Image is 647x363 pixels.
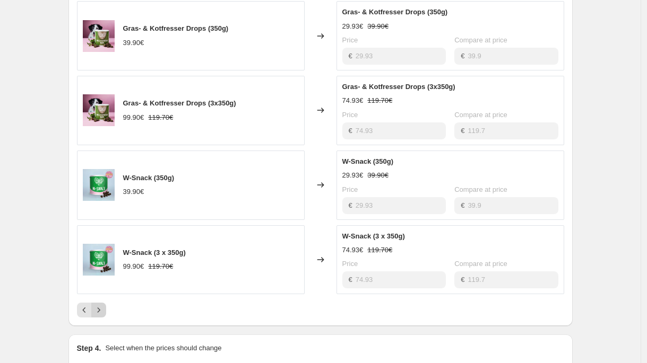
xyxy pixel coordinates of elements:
[83,244,115,276] img: w-snack_shopbild_80x.jpg
[454,36,507,44] span: Compare at price
[342,111,358,119] span: Price
[148,261,173,272] strike: 119.70€
[77,303,106,317] nav: Pagination
[123,112,144,123] div: 99.90€
[148,112,173,123] strike: 119.70€
[77,343,101,353] h2: Step 4.
[342,185,358,193] span: Price
[342,36,358,44] span: Price
[454,111,507,119] span: Compare at price
[123,249,186,256] span: W-Snack (3 x 350g)
[367,245,392,255] strike: 119.70€
[105,343,221,353] p: Select when the prices should change
[454,185,507,193] span: Compare at price
[461,201,464,209] span: €
[91,303,106,317] button: Next
[342,95,364,106] div: 74.93€
[123,187,144,197] div: 39.90€
[367,170,389,181] strike: 39.90€
[349,201,352,209] span: €
[123,174,175,182] span: W-Snack (350g)
[454,260,507,268] span: Compare at price
[123,261,144,272] div: 99.90€
[461,127,464,135] span: €
[349,127,352,135] span: €
[349,52,352,60] span: €
[77,303,92,317] button: Previous
[83,169,115,201] img: w-snack_shopbild_80x.jpg
[349,276,352,284] span: €
[342,21,364,32] div: 29.93€
[83,94,115,126] img: Gras-Kotfresser_1_80x.jpg
[342,8,448,16] span: Gras- & Kotfresser Drops (350g)
[342,245,364,255] div: 74.93€
[342,170,364,181] div: 29.93€
[342,157,394,165] span: W-Snack (350g)
[83,20,115,52] img: Gras-Kotfresser_1_80x.jpg
[123,24,229,32] span: Gras- & Kotfresser Drops (350g)
[123,99,236,107] span: Gras- & Kotfresser Drops (3x350g)
[461,276,464,284] span: €
[342,260,358,268] span: Price
[342,83,455,91] span: Gras- & Kotfresser Drops (3x350g)
[342,232,405,240] span: W-Snack (3 x 350g)
[367,95,392,106] strike: 119.70€
[367,21,389,32] strike: 39.90€
[461,52,464,60] span: €
[123,38,144,48] div: 39.90€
